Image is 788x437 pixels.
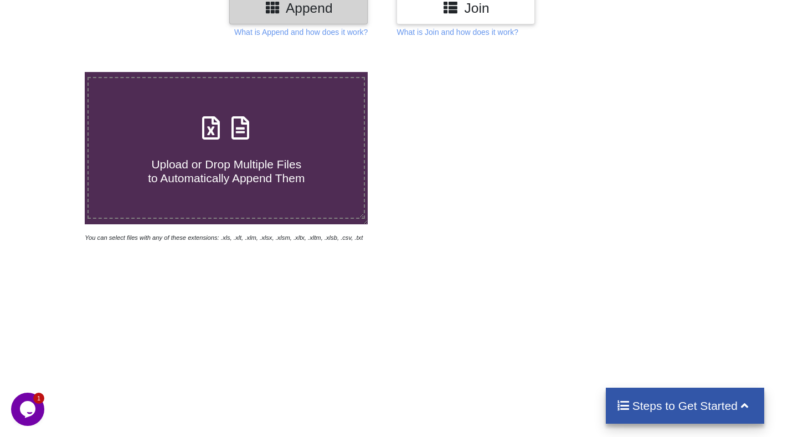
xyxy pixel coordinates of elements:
[234,27,368,38] p: What is Append and how does it work?
[396,27,518,38] p: What is Join and how does it work?
[617,399,754,413] h4: Steps to Get Started
[11,393,47,426] iframe: chat widget
[85,234,363,241] i: You can select files with any of these extensions: .xls, .xlt, .xlm, .xlsx, .xlsm, .xltx, .xltm, ...
[148,158,305,184] span: Upload or Drop Multiple Files to Automatically Append Them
